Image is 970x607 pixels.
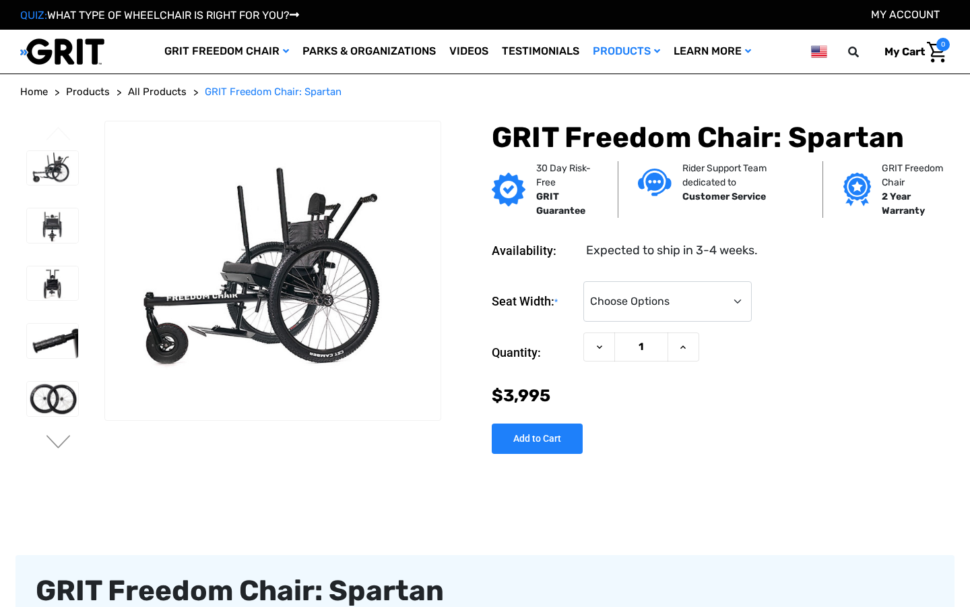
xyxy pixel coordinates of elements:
[20,84,48,100] a: Home
[882,161,955,190] p: GRIT Freedom Chair
[882,191,925,216] strong: 2 Year Warranty
[638,169,672,196] img: Customer service
[443,30,495,74] a: Videos
[44,127,73,143] button: Go to slide 4 of 4
[20,38,104,65] img: GRIT All-Terrain Wheelchair and Mobility Equipment
[667,30,758,74] a: Learn More
[20,9,299,22] a: QUIZ:WHAT TYPE OF WHEELCHAIR IS RIGHT FOR YOU?
[884,45,925,58] span: My Cart
[20,86,48,98] span: Home
[492,281,577,322] label: Seat Width:
[871,8,940,21] a: Account
[158,30,296,74] a: GRIT Freedom Chair
[44,435,73,451] button: Go to slide 2 of 4
[586,241,758,260] dd: Expected to ship in 3-4 weeks.
[36,575,934,606] div: GRIT Freedom Chair: Spartan
[492,241,577,260] dt: Availability:
[682,191,766,202] strong: Customer Service
[20,84,950,100] nav: Breadcrumb
[27,382,78,416] img: GRIT Freedom Chair: Spartan
[492,333,577,373] label: Quantity:
[105,158,441,382] img: GRIT Freedom Chair: Spartan
[128,86,187,98] span: All Products
[205,86,342,98] span: GRIT Freedom Chair: Spartan
[66,84,110,100] a: Products
[927,42,946,63] img: Cart
[27,208,78,243] img: GRIT Freedom Chair: Spartan
[27,266,78,301] img: GRIT Freedom Chair: Spartan
[205,84,342,100] a: GRIT Freedom Chair: Spartan
[854,38,874,66] input: Search
[492,424,583,454] input: Add to Cart
[128,84,187,100] a: All Products
[296,30,443,74] a: Parks & Organizations
[843,173,871,206] img: Grit freedom
[66,86,110,98] span: Products
[20,9,47,22] span: QUIZ:
[492,386,550,405] span: $3,995
[495,30,586,74] a: Testimonials
[492,173,525,206] img: GRIT Guarantee
[492,121,950,154] h1: GRIT Freedom Chair: Spartan
[874,38,950,66] a: Cart with 0 items
[586,30,667,74] a: Products
[936,38,950,51] span: 0
[682,161,802,190] p: Rider Support Team dedicated to
[27,151,78,185] img: GRIT Freedom Chair: Spartan
[536,161,597,190] p: 30 Day Risk-Free
[27,324,78,358] img: GRIT Freedom Chair: Spartan
[536,191,585,216] strong: GRIT Guarantee
[811,43,827,60] img: us.png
